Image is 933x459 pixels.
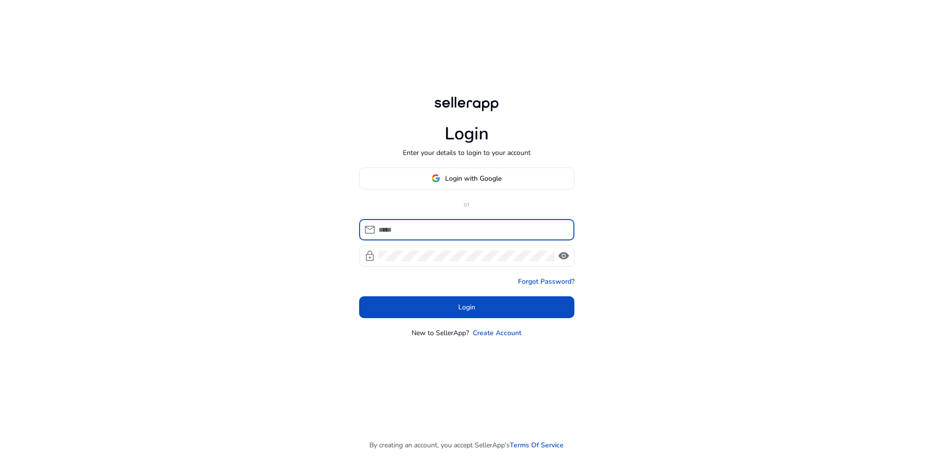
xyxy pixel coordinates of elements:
p: New to SellerApp? [412,328,469,338]
h1: Login [445,123,489,144]
a: Terms Of Service [510,440,564,450]
button: Login with Google [359,168,574,189]
p: or [359,199,574,209]
span: visibility [558,250,570,262]
button: Login [359,296,574,318]
a: Create Account [473,328,521,338]
span: Login with Google [445,173,501,184]
p: Enter your details to login to your account [403,148,531,158]
span: Login [458,302,475,312]
span: lock [364,250,376,262]
span: mail [364,224,376,236]
img: google-logo.svg [432,174,440,183]
a: Forgot Password? [518,276,574,287]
